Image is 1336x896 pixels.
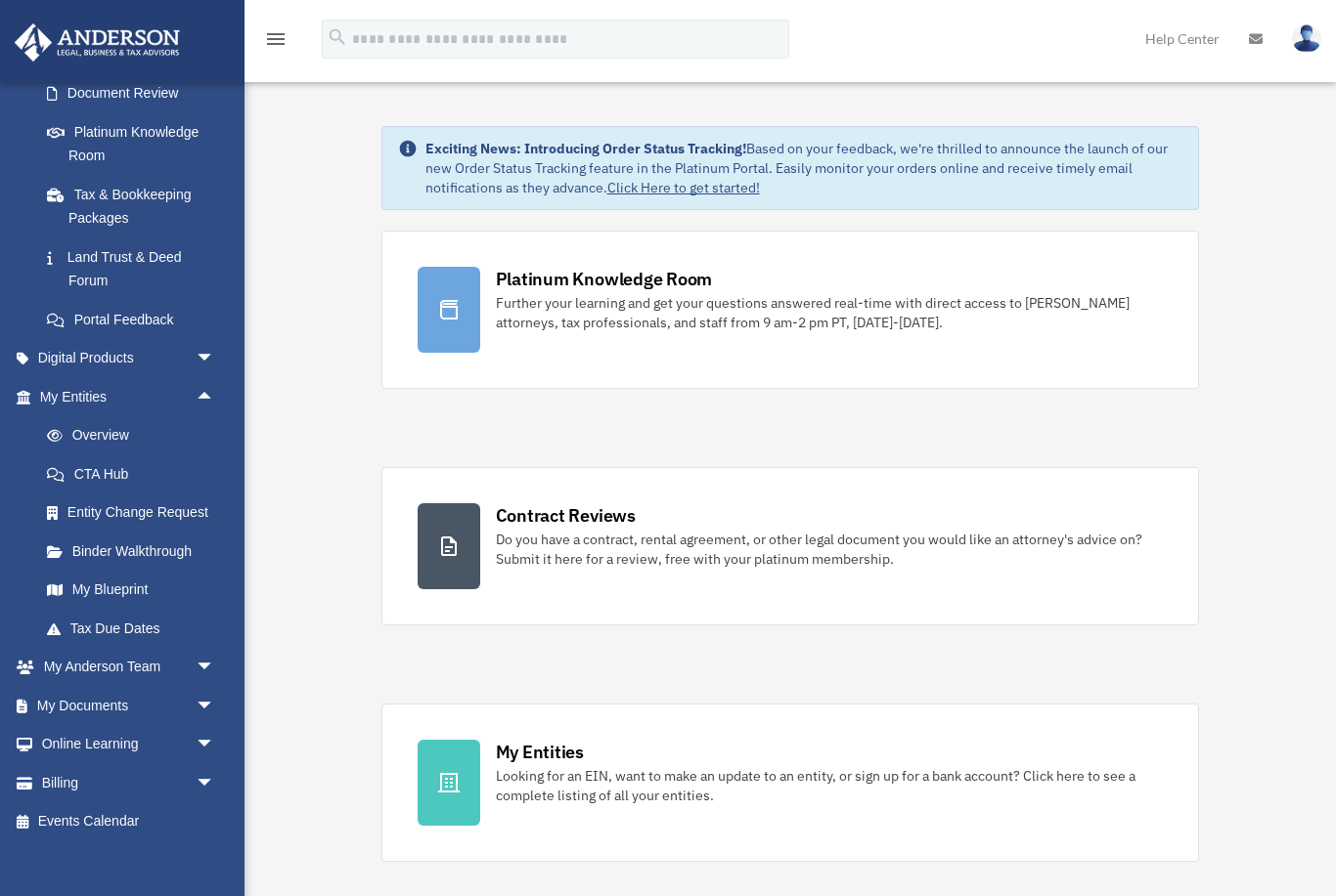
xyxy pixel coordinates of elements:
[425,140,746,157] strong: Exciting News: Introducing Order Status Tracking!
[1292,24,1321,53] img: User Pic
[196,377,235,417] span: arrow_drop_up
[27,74,245,113] a: Document Review
[196,339,235,379] span: arrow_drop_down
[381,231,1200,389] a: Platinum Knowledge Room Further your learning and get your questions answered real-time with dire...
[496,503,636,528] div: Contract Reviews
[27,175,245,237] a: Tax & Bookkeeping Packages
[27,416,245,455] a: Overview
[496,293,1164,332] div: Further your learning and get your questions answered real-time with direct access to [PERSON_NAM...
[196,725,235,765] span: arrow_drop_down
[196,648,235,688] span: arrow_drop_down
[496,740,584,764] div: My Entities
[14,802,245,841] a: Events Calendar
[27,532,245,571] a: Binder Walkthrough
[14,648,245,687] a: My Anderson Teamarrow_drop_down
[14,763,245,802] a: Billingarrow_drop_down
[14,377,245,416] a: My Entitiesarrow_drop_up
[196,763,235,803] span: arrow_drop_down
[27,609,245,648] a: Tax Due Dates
[607,179,760,196] a: Click Here to get started!
[27,300,245,339] a: Portal Feedback
[14,339,245,378] a: Digital Productsarrow_drop_down
[496,530,1164,569] div: Do you have a contract, rental agreement, or other legal document you would like an attorney's ad...
[27,454,245,493] a: CTA Hub
[27,237,245,300] a: Land Trust & Deed Forum
[425,139,1183,197] div: Based on your feedback, we're thrilled to announce the launch of our new Order Status Tracking fe...
[27,493,245,533] a: Entity Change Request
[14,725,245,764] a: Online Learningarrow_drop_down
[381,704,1200,862] a: My Entities Looking for an EIN, want to make an update to an entity, or sign up for a bank accoun...
[264,34,288,51] a: menu
[327,26,348,48] i: search
[496,267,713,291] div: Platinum Knowledge Room
[27,112,245,175] a: Platinum Knowledge Room
[264,27,288,51] i: menu
[496,766,1164,805] div: Looking for an EIN, want to make an update to an entity, or sign up for a bank account? Click her...
[196,686,235,726] span: arrow_drop_down
[381,467,1200,625] a: Contract Reviews Do you have a contract, rental agreement, or other legal document you would like...
[9,23,186,62] img: Anderson Advisors Platinum Portal
[27,571,245,610] a: My Blueprint
[14,686,245,725] a: My Documentsarrow_drop_down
